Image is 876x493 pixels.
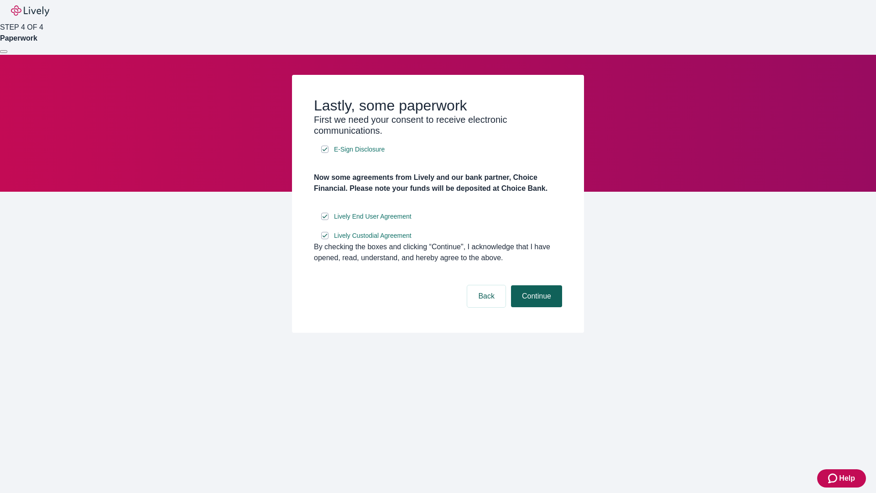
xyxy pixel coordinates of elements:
button: Zendesk support iconHelp [817,469,866,488]
span: Lively End User Agreement [334,212,412,221]
h4: Now some agreements from Lively and our bank partner, Choice Financial. Please note your funds wi... [314,172,562,194]
h2: Lastly, some paperwork [314,97,562,114]
div: By checking the boxes and clicking “Continue", I acknowledge that I have opened, read, understand... [314,241,562,263]
a: e-sign disclosure document [332,144,386,155]
svg: Zendesk support icon [828,473,839,484]
button: Back [467,285,506,307]
span: E-Sign Disclosure [334,145,385,154]
button: Continue [511,285,562,307]
img: Lively [11,5,49,16]
span: Help [839,473,855,484]
span: Lively Custodial Agreement [334,231,412,241]
h3: First we need your consent to receive electronic communications. [314,114,562,136]
a: e-sign disclosure document [332,211,413,222]
a: e-sign disclosure document [332,230,413,241]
